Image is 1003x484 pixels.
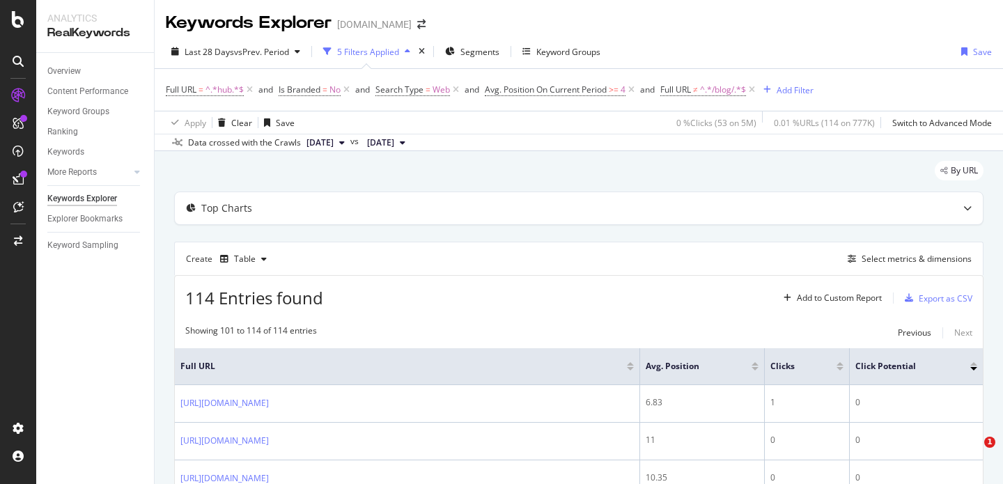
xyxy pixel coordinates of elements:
[770,360,816,373] span: Clicks
[47,25,143,41] div: RealKeywords
[621,80,625,100] span: 4
[855,360,949,373] span: Click Potential
[778,287,882,309] button: Add to Custom Report
[47,165,97,180] div: More Reports
[951,166,978,175] span: By URL
[188,136,301,149] div: Data crossed with the Crawls
[234,46,289,58] span: vs Prev. Period
[375,84,423,95] span: Search Type
[660,84,691,95] span: Full URL
[180,396,269,410] a: [URL][DOMAIN_NAME]
[258,83,273,96] button: and
[898,325,931,341] button: Previous
[899,287,972,309] button: Export as CSV
[301,134,350,151] button: [DATE]
[258,111,295,134] button: Save
[774,117,875,129] div: 0.01 % URLs ( 114 on 777K )
[185,325,317,341] div: Showing 101 to 114 of 114 entries
[887,111,992,134] button: Switch to Advanced Mode
[47,84,128,99] div: Content Performance
[646,360,731,373] span: Avg. Position
[201,201,252,215] div: Top Charts
[460,46,499,58] span: Segments
[166,40,306,63] button: Last 28 DaysvsPrev. Period
[185,286,323,309] span: 114 Entries found
[646,471,759,484] div: 10.35
[646,434,759,446] div: 11
[855,471,977,484] div: 0
[47,84,144,99] a: Content Performance
[231,117,252,129] div: Clear
[199,84,203,95] span: =
[367,136,394,149] span: 2025 Sep. 13th
[465,84,479,95] div: and
[433,80,450,100] span: Web
[954,325,972,341] button: Next
[47,238,118,253] div: Keyword Sampling
[47,125,144,139] a: Ranking
[329,80,341,100] span: No
[956,40,992,63] button: Save
[417,19,426,29] div: arrow-right-arrow-left
[517,40,606,63] button: Keyword Groups
[212,111,252,134] button: Clear
[640,83,655,96] button: and
[355,84,370,95] div: and
[47,165,130,180] a: More Reports
[47,64,81,79] div: Overview
[842,251,972,267] button: Select metrics & dimensions
[337,46,399,58] div: 5 Filters Applied
[426,84,430,95] span: =
[258,84,273,95] div: and
[276,117,295,129] div: Save
[47,104,144,119] a: Keyword Groups
[440,40,505,63] button: Segments
[485,84,607,95] span: Avg. Position On Current Period
[700,80,746,100] span: ^.*/blog/.*$
[465,83,479,96] button: and
[166,84,196,95] span: Full URL
[777,84,814,96] div: Add Filter
[797,294,882,302] div: Add to Custom Report
[935,161,983,180] div: legacy label
[640,84,655,95] div: and
[47,104,109,119] div: Keyword Groups
[215,248,272,270] button: Table
[770,471,843,484] div: 0
[47,192,117,206] div: Keywords Explorer
[180,434,269,448] a: [URL][DOMAIN_NAME]
[536,46,600,58] div: Keyword Groups
[47,64,144,79] a: Overview
[185,117,206,129] div: Apply
[279,84,320,95] span: Is Branded
[350,135,361,148] span: vs
[185,46,234,58] span: Last 28 Days
[186,248,272,270] div: Create
[166,11,332,35] div: Keywords Explorer
[337,17,412,31] div: [DOMAIN_NAME]
[47,125,78,139] div: Ranking
[234,255,256,263] div: Table
[355,83,370,96] button: and
[954,327,972,338] div: Next
[47,145,144,159] a: Keywords
[180,360,606,373] span: Full URL
[609,84,619,95] span: >=
[47,238,144,253] a: Keyword Sampling
[770,434,843,446] div: 0
[693,84,698,95] span: ≠
[47,145,84,159] div: Keywords
[973,46,992,58] div: Save
[47,11,143,25] div: Analytics
[361,134,411,151] button: [DATE]
[770,396,843,409] div: 1
[919,292,972,304] div: Export as CSV
[322,84,327,95] span: =
[855,434,977,446] div: 0
[47,212,123,226] div: Explorer Bookmarks
[984,437,995,448] span: 1
[47,192,144,206] a: Keywords Explorer
[318,40,416,63] button: 5 Filters Applied
[898,327,931,338] div: Previous
[306,136,334,149] span: 2025 Oct. 11th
